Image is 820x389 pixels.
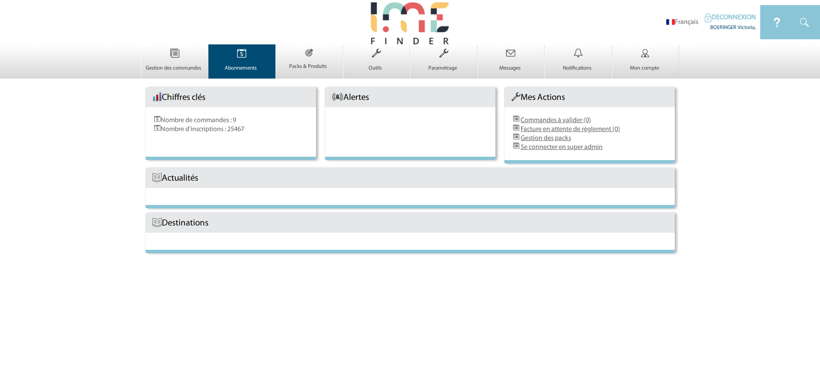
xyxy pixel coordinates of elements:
img: DemandeDeDevis.png [513,116,519,122]
p: Gestion des commandes [141,65,206,72]
img: Gestion des commandes [157,44,192,62]
div: BOERINGER Victoria, [705,22,756,31]
a: Mon compte [612,57,679,72]
div: Chiffres clés [146,88,316,107]
a: Paramétrage [410,57,477,72]
img: Abonnements [224,44,259,62]
img: Livre.png [152,173,162,182]
img: Outils.png [511,92,521,102]
a: Gestion des packs [521,135,571,142]
a: Packs & Produits [276,56,343,70]
a: Facture en attente de règlement (0) [521,126,620,133]
a: Outils [343,57,410,72]
p: Packs & Produits [276,63,340,70]
a: Notifications [545,57,612,72]
img: Packs & Produits [293,44,326,61]
p: Notifications [545,65,609,72]
div: Mes Actions [504,88,675,107]
img: Outils [359,44,394,62]
p: Abonnements [209,65,273,72]
div: Nombre de commandes : 9 Nombre d'inscriptions : 25467 [146,107,316,150]
a: Abonnements [209,57,275,72]
img: Notifications [561,44,596,62]
a: Commandes à valider (0) [521,117,591,124]
img: histo.png [152,92,162,102]
a: Se connecter en super admin [521,144,603,151]
p: Outils [343,65,408,72]
img: DemandeDeDevis.png [513,134,519,140]
div: Actualités [146,168,675,188]
a: Gestion des commandes [141,57,208,72]
img: fr [666,19,675,25]
img: Mon compte [628,44,663,62]
div: Destinations [146,213,675,233]
img: AlerteAccueil.png [332,92,343,102]
img: DemandeDeDevis.png [513,143,519,149]
img: Evenements.png [154,125,161,131]
img: Livre.png [152,218,162,227]
p: Messages [478,65,542,72]
a: DECONNEXION [705,14,756,21]
img: IDEAL Meetings & Events [705,13,712,22]
img: DemandeDeDevis.png [513,125,519,131]
li: Français [666,18,698,26]
img: Paramétrage [426,44,461,62]
img: IDEAL Meetings & Events [794,5,820,39]
img: Messages [493,44,528,62]
p: Paramétrage [410,65,475,72]
div: Alertes [325,88,495,107]
img: Evenements.png [154,116,161,122]
img: IDEAL Meetings & Events [760,5,794,39]
a: Messages [478,57,545,72]
p: Mon compte [612,65,677,72]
